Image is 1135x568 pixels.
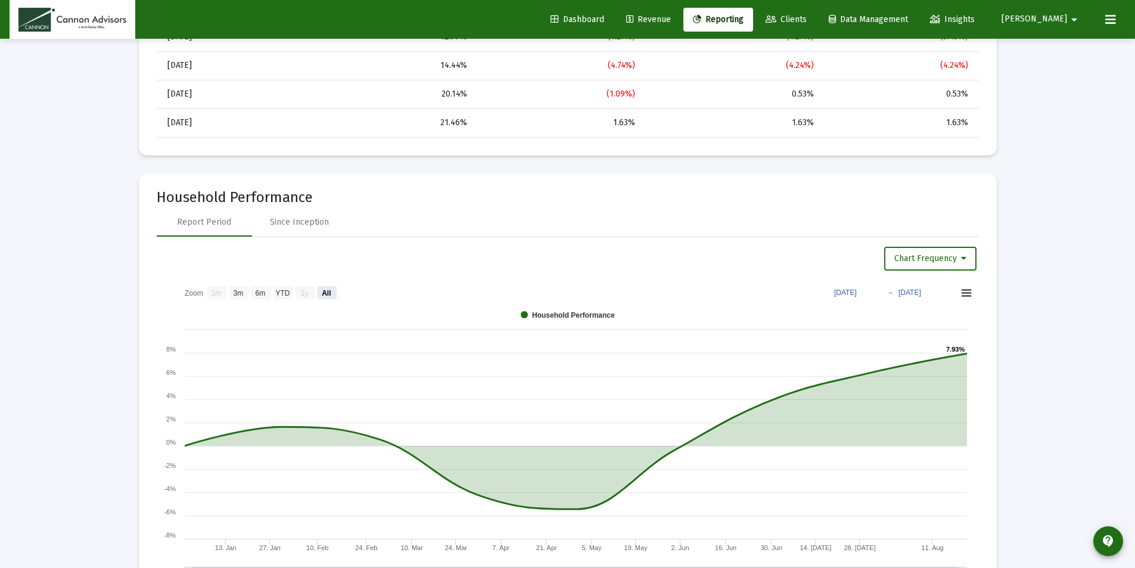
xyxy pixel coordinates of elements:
div: 1.63% [831,117,968,129]
text: 11. Aug [921,544,943,551]
text: 24. Feb [355,544,377,551]
td: [DATE] [157,80,279,108]
text: -6% [164,508,176,516]
a: Insights [921,8,984,32]
text: 30. Jun [760,544,782,551]
text: 13. Jan [214,544,236,551]
div: 14.44% [287,60,467,72]
text: Zoom [185,288,203,297]
mat-card-title: Household Performance [157,191,979,203]
text: 6m [255,288,265,297]
text: 10. Mar [400,544,423,551]
text: 16. Jun [715,544,736,551]
td: [DATE] [157,51,279,80]
a: Data Management [819,8,918,32]
text: 1m [211,288,221,297]
text: 7.93% [946,346,965,353]
text: -8% [164,532,176,539]
span: Insights [930,14,975,24]
text: 0% [166,439,176,446]
span: Dashboard [551,14,604,24]
text: 24. Mar [444,544,467,551]
div: 0.53% [831,88,968,100]
div: (1.09%) [484,88,635,100]
img: Dashboard [18,8,126,32]
text: 6% [166,369,176,376]
button: [PERSON_NAME] [987,7,1096,31]
text: 1y [300,288,308,297]
text: 7. Apr [492,544,509,551]
text: 28. [DATE] [844,544,875,551]
mat-icon: arrow_drop_down [1067,8,1081,32]
text: 27. Jan [259,544,280,551]
text: 19. May [624,544,648,551]
span: Chart Frequency [894,253,966,263]
text: [DATE] [834,288,857,297]
span: Data Management [829,14,908,24]
span: Reporting [693,14,744,24]
a: Revenue [617,8,680,32]
div: (4.24%) [652,60,814,72]
text: 21. Apr [536,544,556,551]
div: 0.53% [652,88,814,100]
span: [PERSON_NAME] [1002,14,1067,24]
div: Report Period [177,216,231,228]
div: 20.14% [287,88,467,100]
text: -4% [164,485,176,492]
span: Revenue [626,14,671,24]
text: 10. Feb [306,544,328,551]
div: Since Inception [270,216,329,228]
span: Clients [766,14,807,24]
text: 2% [166,415,176,423]
text: Household Performance [532,311,615,319]
text: 8% [166,346,176,353]
text: 4% [166,392,176,399]
text: 3m [233,288,243,297]
text: → [887,288,894,297]
a: Clients [756,8,816,32]
div: 1.63% [484,117,635,129]
div: 21.46% [287,117,467,129]
text: -2% [164,462,176,469]
text: 14. [DATE] [800,544,831,551]
mat-icon: contact_support [1101,534,1115,548]
text: 2. Jun [671,544,689,551]
a: Reporting [683,8,753,32]
td: [DATE] [157,108,279,137]
text: 5. May [582,544,602,551]
div: (4.24%) [831,60,968,72]
div: 1.63% [652,117,814,129]
a: Dashboard [541,8,614,32]
text: [DATE] [898,288,921,297]
text: YTD [275,288,290,297]
button: Chart Frequency [884,247,977,271]
text: All [322,288,331,297]
div: (4.74%) [484,60,635,72]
